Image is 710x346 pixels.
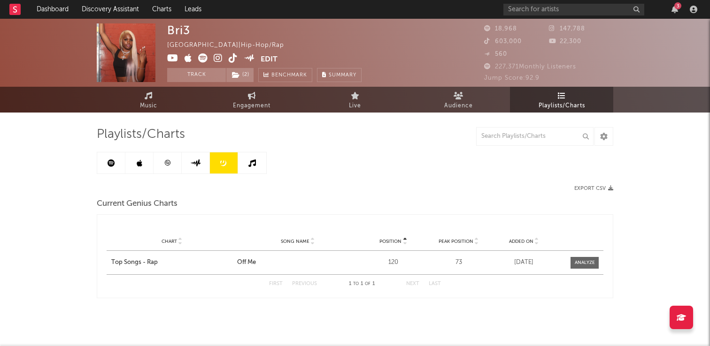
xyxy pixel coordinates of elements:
a: Music [97,87,200,113]
span: Jump Score: 92.9 [484,75,540,81]
a: Live [303,87,407,113]
div: Bri3 [167,23,190,37]
span: Playlists/Charts [539,100,585,112]
span: Live [349,100,361,112]
span: 18,968 [484,26,517,32]
span: Benchmark [271,70,307,81]
button: Edit [261,53,278,65]
span: Audience [444,100,473,112]
span: Engagement [233,100,270,112]
input: Search for artists [503,4,644,15]
span: 227,371 Monthly Listeners [484,64,576,70]
button: Summary [317,68,362,82]
span: 22,300 [549,38,581,45]
span: 560 [484,51,507,57]
span: 147,788 [549,26,585,32]
span: Music [140,100,157,112]
a: Playlists/Charts [510,87,613,113]
span: ( 2 ) [226,68,254,82]
span: 603,000 [484,38,522,45]
a: Benchmark [258,68,312,82]
button: Track [167,68,226,82]
button: 3 [671,6,678,13]
a: Engagement [200,87,303,113]
div: [GEOGRAPHIC_DATA] | Hip-Hop/Rap [167,40,295,51]
button: (2) [226,68,254,82]
span: Summary [329,73,356,78]
div: 3 [674,2,681,9]
a: Audience [407,87,510,113]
